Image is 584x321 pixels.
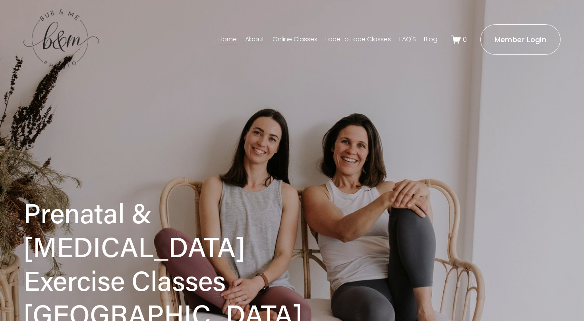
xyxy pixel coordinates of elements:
a: FAQ'S [399,33,416,46]
a: Member Login [480,24,561,55]
a: 0 items in cart [451,35,467,44]
a: Home [219,33,237,46]
a: About [245,33,264,46]
span: 0 [463,35,467,44]
a: Blog [424,33,437,46]
img: bubandme [23,9,99,70]
a: Online Classes [273,33,317,46]
a: Face to Face Classes [325,33,391,46]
